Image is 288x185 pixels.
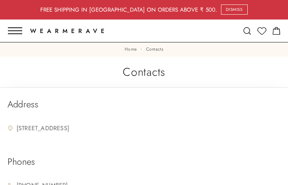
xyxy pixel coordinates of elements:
[30,28,108,34] span: Wearmerave
[15,123,69,134] span: [STREET_ADDRESS]
[8,156,35,167] div: Phones
[30,23,104,38] a: Wearmerave
[8,99,39,110] div: Address
[125,46,137,53] a: Home
[221,5,248,15] a: Dismiss
[146,46,163,53] span: Contacts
